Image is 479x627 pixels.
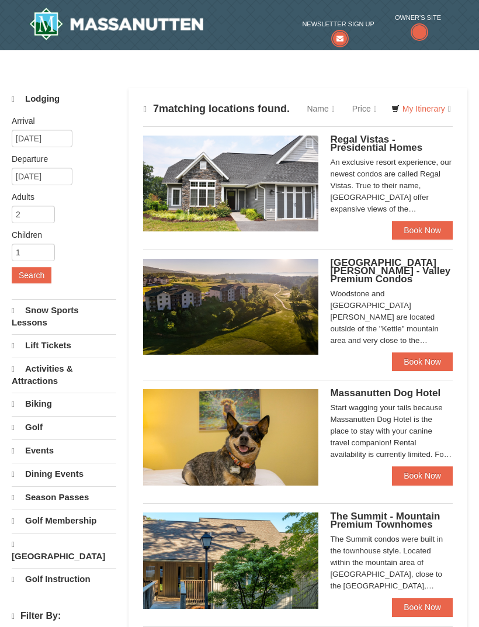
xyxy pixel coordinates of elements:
span: Newsletter Sign Up [302,18,374,30]
a: Book Now [392,466,453,485]
a: Season Passes [12,486,116,508]
h4: matching locations found. [143,103,290,115]
a: My Itinerary [384,100,459,117]
a: Dining Events [12,463,116,485]
label: Departure [12,153,107,165]
a: Book Now [392,352,453,371]
span: Owner's Site [395,12,441,23]
a: Lift Tickets [12,334,116,356]
button: Search [12,267,51,283]
div: Woodstone and [GEOGRAPHIC_DATA][PERSON_NAME] are located outside of the "Kettle" mountain area an... [330,288,453,347]
img: 19219041-4-ec11c166.jpg [143,259,318,355]
a: Activities & Attractions [12,358,116,392]
span: 7 [153,103,159,115]
a: Biking [12,393,116,415]
a: Lodging [12,88,116,110]
img: 19218991-1-902409a9.jpg [143,136,318,231]
a: Book Now [392,598,453,616]
img: 27428181-5-81c892a3.jpg [143,389,318,485]
span: Massanutten Dog Hotel [330,387,440,399]
img: Massanutten Resort Logo [29,8,203,40]
a: Price [343,97,386,120]
label: Arrival [12,115,107,127]
a: Events [12,439,116,462]
a: Golf Instruction [12,568,116,590]
a: Massanutten Resort [29,8,203,40]
a: [GEOGRAPHIC_DATA] [12,533,116,567]
a: Golf Membership [12,510,116,532]
label: Children [12,229,107,241]
div: An exclusive resort experience, our newest condos are called Regal Vistas. True to their name, [G... [330,157,453,215]
div: The Summit condos were built in the townhouse style. Located within the mountain area of [GEOGRAP... [330,534,453,592]
img: 19219034-1-0eee7e00.jpg [143,512,318,608]
span: Regal Vistas - Presidential Homes [330,134,422,153]
a: Snow Sports Lessons [12,299,116,333]
a: Name [298,97,343,120]
span: The Summit - Mountain Premium Townhomes [330,511,440,530]
a: Owner's Site [395,12,441,42]
a: Newsletter Sign Up [302,18,374,42]
span: [GEOGRAPHIC_DATA][PERSON_NAME] - Valley Premium Condos [330,257,450,285]
div: Start wagging your tails because Massanutten Dog Hotel is the place to stay with your canine trav... [330,402,453,460]
h4: Filter By: [12,611,116,622]
a: Golf [12,416,116,438]
a: Book Now [392,221,453,240]
label: Adults [12,191,107,203]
